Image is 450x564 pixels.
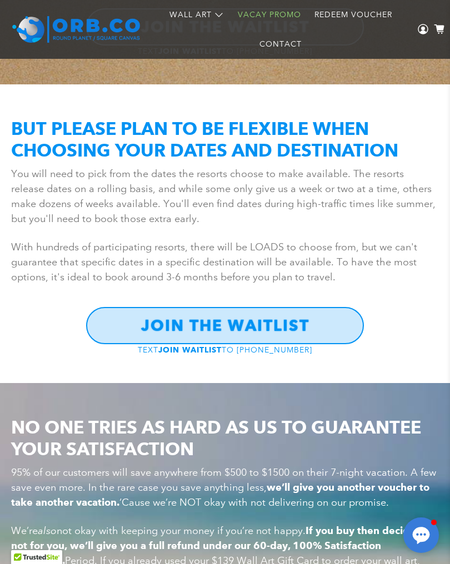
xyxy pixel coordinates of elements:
a: JOIN THE WAITLIST [86,307,364,344]
span: With hundreds of participating resorts, there will be LOADS to choose from, but we can't guarante... [11,241,417,283]
a: TEXTJOIN WAITLISTTO [PHONE_NUMBER] [138,344,312,355]
strong: we’ll give you another voucher to take another vacation. [11,481,429,508]
span: TEXT TO [PHONE_NUMBER] [138,345,312,355]
span: 95% of our customers will save anywhere from $500 to $1500 on their 7-night vacation. A few save ... [11,466,436,508]
a: Contact [253,29,308,59]
button: Open chat window [403,517,439,553]
b: JOIN THE WAITLIST [141,316,309,335]
strong: JOIN WAITLIST [158,345,222,355]
h2: BUT PLEASE PLAN TO BE FLEXIBLE WHEN CHOOSING YOUR DATES AND DESTINATION [11,118,439,161]
h2: NO ONE TRIES AS HARD AS US TO GUARANTEE YOUR SATISFACTION [11,416,439,460]
span: You will need to pick from the dates the resorts choose to make available. The resorts release da... [11,168,436,225]
em: also [38,525,57,537]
